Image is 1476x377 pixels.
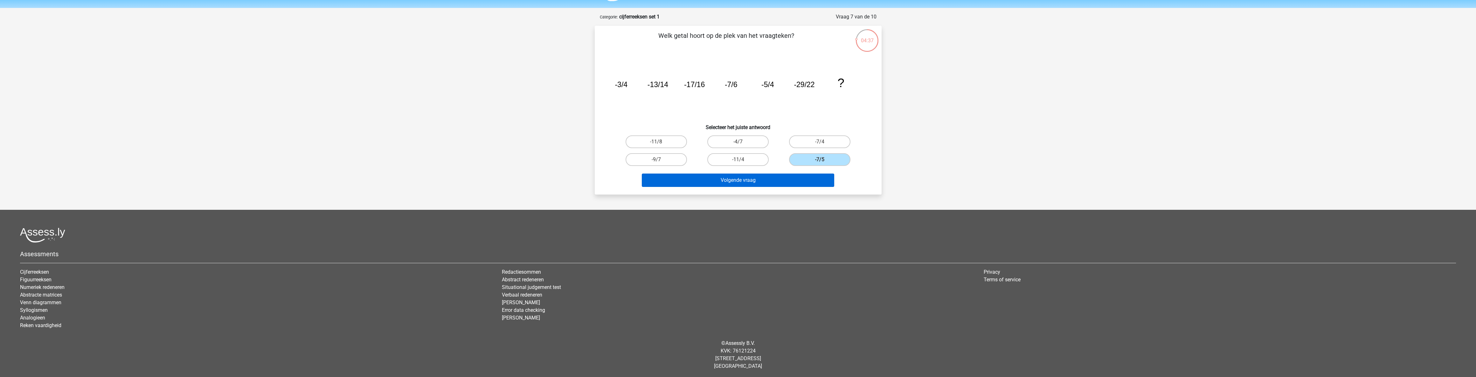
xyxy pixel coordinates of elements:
[789,153,850,166] label: -7/5
[619,14,660,20] strong: cijferreeksen set 1
[20,228,65,243] img: Assessly logo
[707,153,769,166] label: -11/4
[605,31,848,50] p: Welk getal hoort op de plek van het vraagteken?
[20,269,49,275] a: Cijferreeksen
[20,250,1456,258] h5: Assessments
[600,15,618,19] small: Categorie:
[626,135,687,148] label: -11/8
[605,119,871,130] h6: Selecteer het juiste antwoord
[20,284,65,290] a: Numeriek redeneren
[20,277,52,283] a: Figuurreeksen
[626,153,687,166] label: -9/7
[502,292,542,298] a: Verbaal redeneren
[502,307,545,313] a: Error data checking
[15,334,1461,375] div: © KVK: 76121224 [STREET_ADDRESS] [GEOGRAPHIC_DATA]
[647,80,668,89] tspan: -13/14
[615,80,627,89] tspan: -3/4
[794,80,814,89] tspan: -29/22
[761,80,774,89] tspan: -5/4
[789,135,850,148] label: -7/4
[836,13,877,21] div: Vraag 7 van de 10
[855,29,879,45] div: 04:37
[984,269,1000,275] a: Privacy
[502,277,544,283] a: Abstract redeneren
[684,80,704,89] tspan: -17/16
[20,299,61,305] a: Venn diagrammen
[837,76,844,90] tspan: ?
[20,322,61,328] a: Reken vaardigheid
[707,135,769,148] label: -4/7
[502,299,540,305] a: [PERSON_NAME]
[20,307,48,313] a: Syllogismen
[502,284,561,290] a: Situational judgement test
[20,292,62,298] a: Abstracte matrices
[724,80,737,89] tspan: -7/6
[502,269,541,275] a: Redactiesommen
[502,315,540,321] a: [PERSON_NAME]
[642,174,834,187] button: Volgende vraag
[984,277,1021,283] a: Terms of service
[725,340,755,346] a: Assessly B.V.
[20,315,45,321] a: Analogieen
